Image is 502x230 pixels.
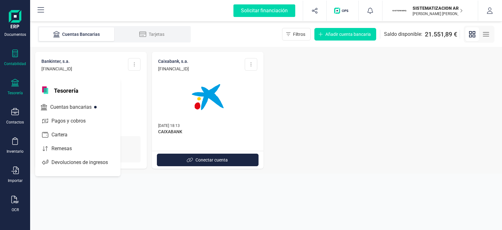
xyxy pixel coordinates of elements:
div: Tesorería [8,90,23,96]
span: Añadir cuenta bancaria [325,31,371,37]
button: Añadir cuenta bancaria [314,28,376,41]
p: [FINANCIAL_ID] [158,66,189,72]
span: Tesorería [50,86,82,94]
div: Solicitar financiación [233,4,295,17]
p: CAIXABANK, S.A. [158,58,189,64]
span: Cuentas bancarias [48,103,103,111]
span: CAIXABANK [158,129,257,136]
span: 21.551,89 € [425,30,457,39]
p: BANKINTER, S.A. [41,58,72,64]
div: Contactos [6,120,24,125]
button: Filtros [282,28,311,41]
div: Contabilidad [4,61,26,66]
button: Logo de OPS [330,1,355,21]
button: Solicitar financiación [226,1,303,21]
div: Importar [8,178,23,183]
img: SI [393,4,406,18]
button: SISISTEMATIZACION ARQUITECTONICA EN REFORMAS SL[PERSON_NAME] [PERSON_NAME] [390,1,470,21]
p: [PERSON_NAME] [PERSON_NAME] [413,11,463,16]
span: Conectar cuenta [195,157,228,163]
img: Logo Finanedi [9,10,21,30]
div: Documentos [4,32,26,37]
div: Inventario [7,149,24,154]
span: Filtros [293,31,305,37]
span: [DATE] 18:13 [158,123,180,128]
img: Logo de OPS [334,8,351,14]
div: Tarjetas [127,31,177,37]
span: Cartera [49,131,79,139]
button: Conectar cuenta [157,154,259,166]
span: Pagos y cobros [49,117,97,125]
p: [FINANCIAL_ID] [41,66,72,72]
span: Remesas [49,145,83,152]
p: SISTEMATIZACION ARQUITECTONICA EN REFORMAS SL [413,5,463,11]
div: Cuentas Bancarias [51,31,102,37]
span: Saldo disponible: [384,30,422,38]
span: Devoluciones de ingresos [49,159,119,166]
div: OCR [12,207,19,212]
